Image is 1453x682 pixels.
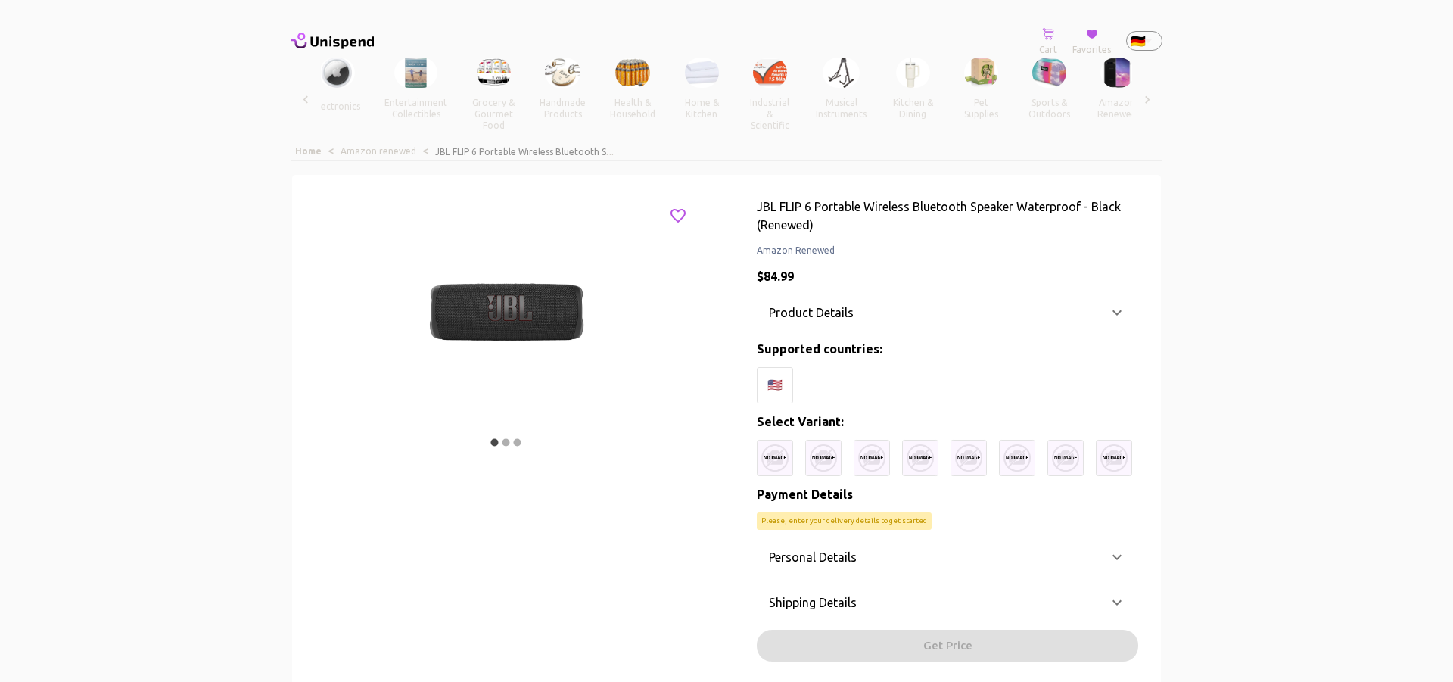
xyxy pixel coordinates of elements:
img: 71VS8CoYUgL.jpg [315,198,696,425]
button: entertainment collectibles [372,88,459,129]
span: Favorites [1072,42,1111,58]
div: 🇺🇸 [757,367,793,403]
span: $ 84.99 [757,269,794,283]
img: Industrial & Scientific [753,58,787,89]
button: handmade products [527,88,598,129]
img: uc [757,440,793,476]
p: Please, enter your delivery details to get started [761,515,927,526]
button: electronics [301,88,372,124]
img: uc [805,440,842,476]
div: Personal Details [757,539,1138,575]
div: < < [291,142,1162,161]
div: 🇩🇪 [1126,31,1162,51]
img: Health & Household [615,58,650,89]
span: Cart [1039,42,1057,58]
img: Pet Supplies [964,58,998,89]
p: Shipping Details [769,593,857,612]
img: uc [854,440,890,476]
a: JBL FLIP 6 Portable Wireless Bluetooth Speaker Waterproof - Black (Renewed) [435,144,767,158]
button: carousel indicator 3 [512,437,523,448]
img: Kitchen & Dining [896,58,930,89]
p: Supported countries: [757,340,1138,358]
button: home & kitchen [667,88,736,129]
img: Home & Kitchen [685,58,719,89]
img: Grocery & Gourmet Food [477,58,511,89]
img: uc [1096,440,1132,476]
button: industrial & scientific [736,88,804,140]
button: carousel indicator 1 [489,437,500,448]
img: Handmade Products [545,58,580,89]
p: Payment Details [757,485,1138,503]
button: carousel indicator 2 [500,437,512,448]
button: health & household [598,88,667,129]
p: Select Variant: [757,413,1138,431]
p: JBL FLIP 6 Portable Wireless Bluetooth Speaker Waterproof - Black (Renewed) [757,198,1138,234]
img: uc [951,440,987,476]
a: Home [295,146,322,156]
img: Sports & Outdoors [1032,58,1066,89]
div: Shipping Details [757,584,1138,621]
img: uc [1047,440,1084,476]
img: uc [902,440,938,476]
p: Personal Details [769,548,857,566]
img: Musical Instruments [823,58,860,89]
p: 🇩🇪 [1131,32,1138,50]
img: Entertainment Collectibles [394,58,438,89]
a: Amazon renewed [341,146,416,156]
button: grocery & gourmet food [459,88,527,140]
img: Amazon Renewed [1100,58,1134,89]
button: pet supplies [947,88,1015,129]
img: Electronics [319,58,355,89]
button: amazon renewed [1083,88,1151,129]
p: Product Details [769,304,854,322]
button: kitchen & dining [879,88,947,129]
div: Product Details [757,294,1138,331]
button: musical instruments [804,88,879,129]
img: uc [999,440,1035,476]
span: Amazon Renewed [757,243,1138,258]
button: sports & outdoors [1015,88,1083,129]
